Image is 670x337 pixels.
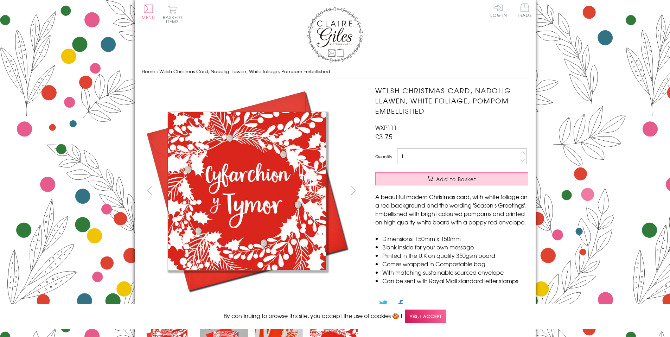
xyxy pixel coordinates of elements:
[142,14,155,20] span: Menu
[375,192,528,226] p: A beautiful modern Christmas card, with white foliage on a red background and the wording 'Season...
[375,153,392,160] label: Quantity
[490,4,507,17] a: Log In
[159,68,330,75] span: Welsh Christmas Card, Nadolig Llawen, White foliage, Pompom Embellished
[382,251,528,260] li: Printed in the U.K on quality 350gsm board
[166,14,182,25] span: 0 items
[382,243,528,251] li: Blank inside for your own message
[382,276,528,285] li: Can be sent with Royal Mail standard letter stamps
[382,268,528,276] li: With matching sustainable sourced envelope
[361,85,572,254] img: Welsh Christmas Card, Nadolig Llawen, White foliage, Pompom Embellished
[157,68,158,75] span: ›
[382,234,528,243] li: Dimensions: 150mm x 150mm
[142,183,158,198] button: prev
[375,172,528,185] button: Add to Basket
[142,5,155,19] button: Menu
[517,4,532,19] a: Trade
[405,310,446,323] span: Yes, I accept
[375,85,528,116] h1: Welsh Christmas Card, Nadolig Llawen, White foliage, Pompom Embellished
[345,183,361,198] button: next
[142,64,529,79] nav: breadcrumbs
[163,6,182,24] button: Basket0 items
[436,176,476,183] span: Add to Basket
[375,123,397,132] span: WXP111
[142,68,155,75] a: Home
[517,4,532,17] span: Trade
[307,7,363,63] img: Claire Giles Greetings Cards
[382,260,528,268] li: Comes wrapped in Compostable bag
[375,132,393,141] span: £3.75
[141,85,352,297] img: Welsh Christmas Card, Nadolig Llawen, White foliage, Pompom Embellished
